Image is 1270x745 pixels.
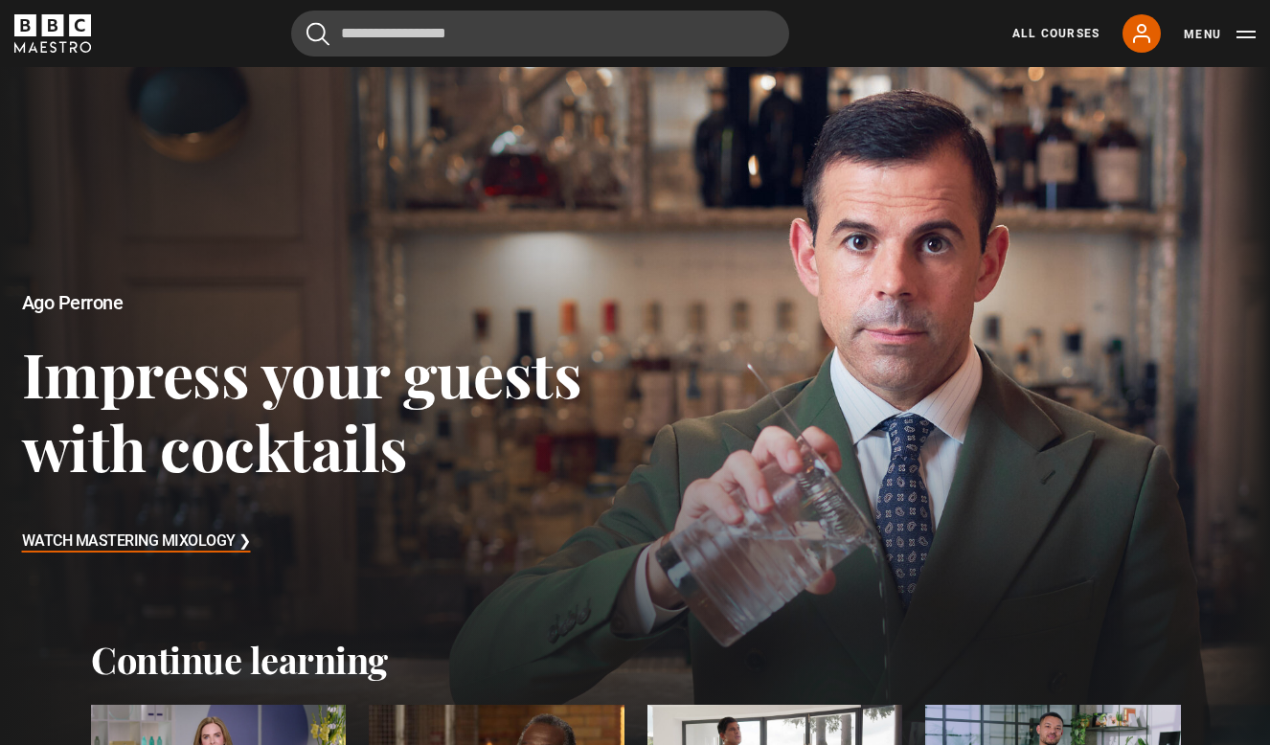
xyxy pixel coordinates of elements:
button: Submit the search query [306,22,329,46]
h2: Continue learning [91,638,1179,682]
input: Search [291,11,789,56]
button: Toggle navigation [1184,25,1256,44]
h3: Impress your guests with cocktails [22,336,636,485]
h2: Ago Perrone [22,292,636,314]
svg: BBC Maestro [14,14,91,53]
h3: Watch Mastering Mixology ❯ [22,528,251,556]
a: All Courses [1012,25,1100,42]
